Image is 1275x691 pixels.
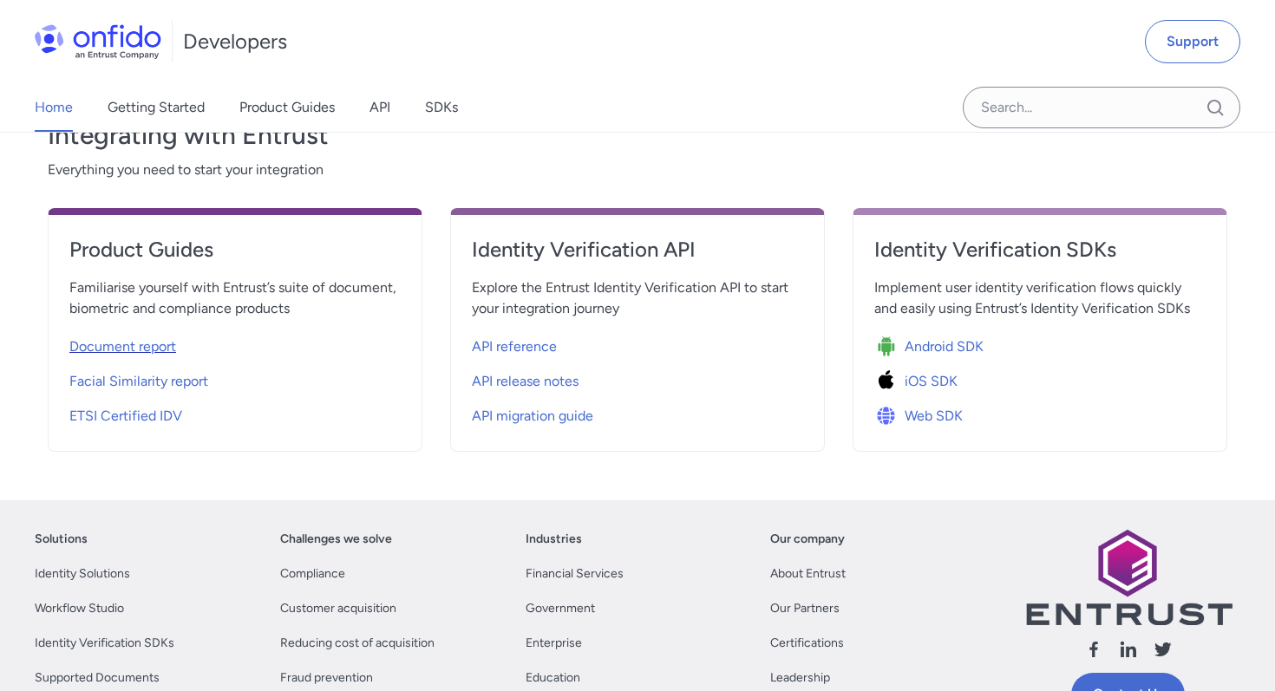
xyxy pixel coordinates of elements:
a: Home [35,83,73,132]
span: Document report [69,336,176,357]
h4: Identity Verification API [472,236,803,264]
h4: Product Guides [69,236,401,264]
span: Familiarise yourself with Entrust’s suite of document, biometric and compliance products [69,277,401,319]
a: Financial Services [526,564,624,584]
a: Reducing cost of acquisition [280,633,435,654]
h1: Developers [183,28,287,55]
a: API release notes [472,361,803,395]
a: Identity Verification SDKs [874,236,1206,277]
span: API reference [472,336,557,357]
a: Identity Verification SDKs [35,633,174,654]
h4: Identity Verification SDKs [874,236,1206,264]
h3: Integrating with Entrust [48,118,1227,153]
a: Leadership [770,668,830,688]
a: Document report [69,326,401,361]
a: Support [1145,20,1240,63]
a: Identity Verification API [472,236,803,277]
svg: Follow us facebook [1083,639,1104,660]
a: Supported Documents [35,668,160,688]
img: Icon Android SDK [874,335,905,359]
a: Follow us X (Twitter) [1153,639,1174,666]
svg: Follow us linkedin [1118,639,1139,660]
a: Product Guides [239,83,335,132]
a: Education [526,668,580,688]
input: Onfido search input field [963,87,1240,128]
a: ETSI Certified IDV [69,395,401,430]
img: Entrust logo [1024,529,1232,625]
a: Compliance [280,564,345,584]
a: Icon iOS SDKiOS SDK [874,361,1206,395]
svg: Follow us X (Twitter) [1153,639,1174,660]
span: Facial Similarity report [69,371,208,392]
span: API release notes [472,371,579,392]
img: Icon iOS SDK [874,369,905,394]
span: Android SDK [905,336,984,357]
span: iOS SDK [905,371,958,392]
a: Certifications [770,633,844,654]
a: Getting Started [108,83,205,132]
a: API migration guide [472,395,803,430]
a: Customer acquisition [280,598,396,619]
span: Implement user identity verification flows quickly and easily using Entrust’s Identity Verificati... [874,277,1206,319]
a: Identity Solutions [35,564,130,584]
a: Our Partners [770,598,840,619]
a: API [369,83,390,132]
a: Icon Android SDKAndroid SDK [874,326,1206,361]
a: Facial Similarity report [69,361,401,395]
a: Icon Web SDKWeb SDK [874,395,1206,430]
a: About Entrust [770,564,846,584]
a: SDKs [425,83,458,132]
span: API migration guide [472,406,593,427]
span: ETSI Certified IDV [69,406,182,427]
a: Industries [526,529,582,550]
img: Icon Web SDK [874,404,905,428]
a: Solutions [35,529,88,550]
a: Workflow Studio [35,598,124,619]
a: Follow us linkedin [1118,639,1139,666]
a: API reference [472,326,803,361]
span: Everything you need to start your integration [48,160,1227,180]
a: Our company [770,529,845,550]
a: Fraud prevention [280,668,373,688]
a: Follow us facebook [1083,639,1104,666]
span: Explore the Entrust Identity Verification API to start your integration journey [472,277,803,319]
a: Challenges we solve [280,529,392,550]
a: Enterprise [526,633,582,654]
a: Product Guides [69,236,401,277]
a: Government [526,598,595,619]
span: Web SDK [905,406,963,427]
img: Onfido Logo [35,24,161,59]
